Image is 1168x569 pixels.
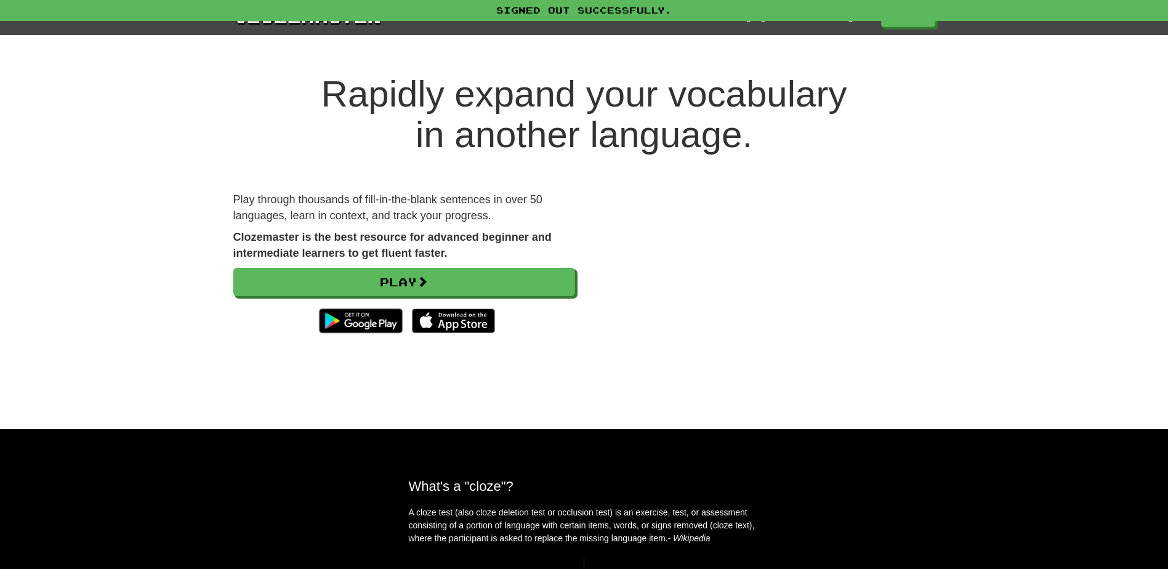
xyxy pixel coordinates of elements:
img: Get it on Google Play [313,302,408,339]
img: Download_on_the_App_Store_Badge_US-UK_135x40-25178aeef6eb6b83b96f5f2d004eda3bffbb37122de64afbaef7... [412,309,495,333]
h2: What's a "cloze"? [409,478,760,494]
a: Play [233,268,575,296]
p: Play through thousands of fill-in-the-blank sentences in over 50 languages, learn in context, and... [233,192,575,224]
p: A cloze test (also cloze deletion test or occlusion test) is an exercise, test, or assessment con... [409,506,760,545]
em: - Wikipedia [668,533,711,543]
strong: Clozemaster is the best resource for advanced beginner and intermediate learners to get fluent fa... [233,231,552,259]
